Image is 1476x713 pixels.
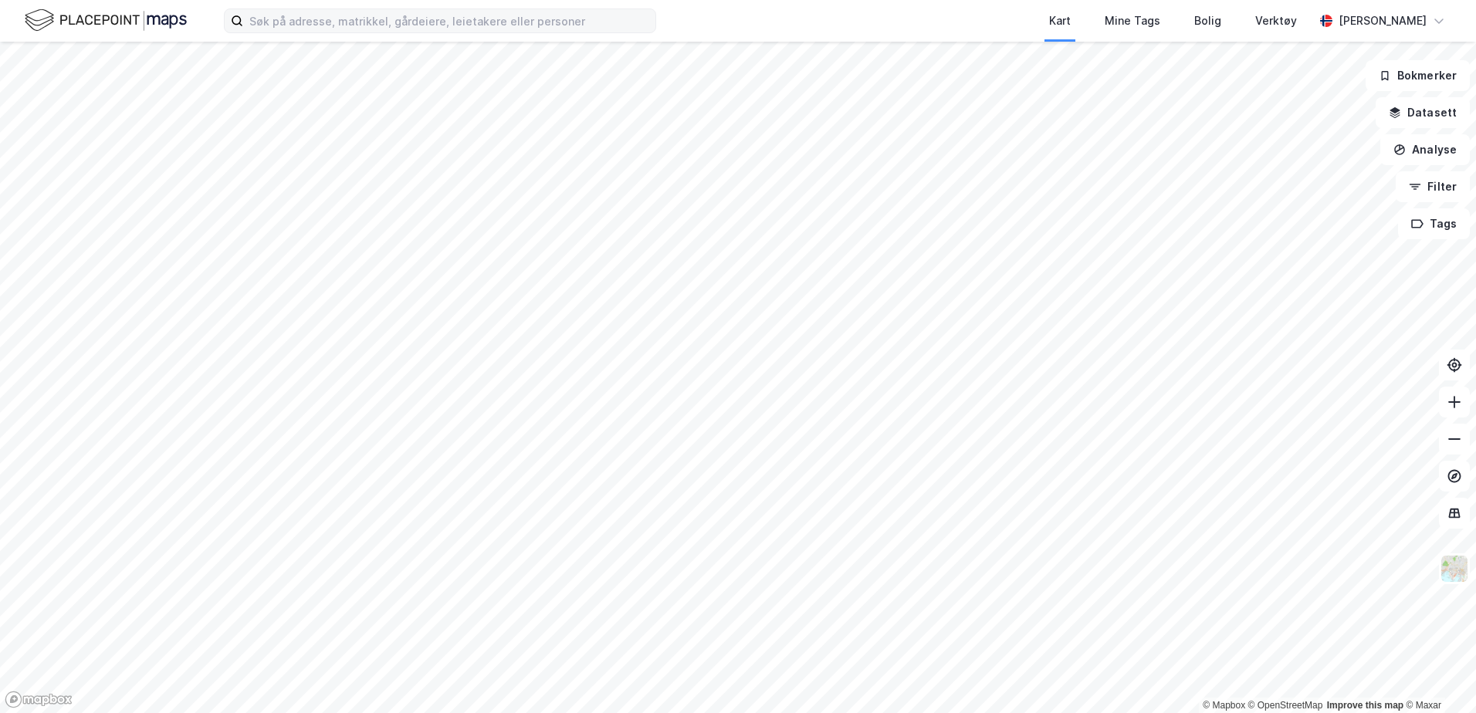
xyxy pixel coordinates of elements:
[1194,12,1221,30] div: Bolig
[1399,639,1476,713] iframe: Chat Widget
[1105,12,1160,30] div: Mine Tags
[243,9,655,32] input: Søk på adresse, matrikkel, gårdeiere, leietakere eller personer
[25,7,187,34] img: logo.f888ab2527a4732fd821a326f86c7f29.svg
[1339,12,1427,30] div: [PERSON_NAME]
[1255,12,1297,30] div: Verktøy
[1049,12,1071,30] div: Kart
